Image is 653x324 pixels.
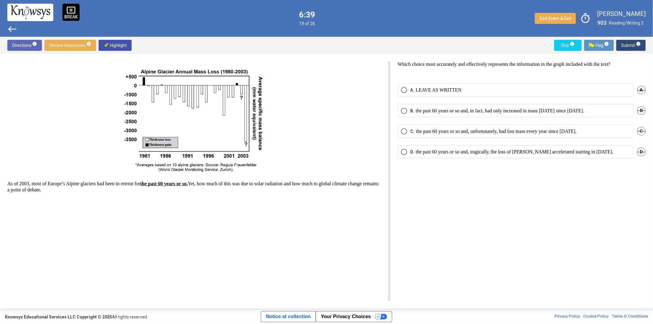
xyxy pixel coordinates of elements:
span: A [637,86,646,94]
span: End Exam & Exit [540,16,571,21]
span: Directions [12,40,37,51]
label: 903 [597,19,606,27]
img: mkst-files [123,66,265,176]
img: knowsys-logo.png [10,5,50,19]
span: info [32,41,37,46]
button: Directionsinfo [7,40,42,51]
button: Flag.pngFlaginfo [584,40,614,51]
span: 19 of 26 [299,21,315,26]
p: LEAVE AS WRITTEN [416,87,462,93]
button: Review Responsesinfo [44,40,96,51]
p: BREAK [64,15,78,19]
span: C. [410,128,416,134]
span: A. [410,87,416,93]
span: Skip [559,40,577,51]
span: Flag [589,40,609,51]
u: the past 60 years or so. [140,181,188,186]
a: Cookie Policy [583,314,609,320]
mat-radio-group: Select an option [398,83,646,166]
span: info [86,41,91,46]
span: info [604,41,609,46]
button: Submitinfo [616,40,646,51]
a: Privacy Policy [554,314,580,320]
label: 6:39 [299,11,315,19]
img: highlighter-img.png [103,43,108,48]
span: B. [410,108,416,114]
p: the past 60 years or so and, unfortunately, had lost mass every year since [DATE]. [416,128,577,134]
span: info [570,41,575,46]
p: Which choice most accurately and effectively represents the information in the graph included wit... [398,61,646,67]
strong: Knowsys Educational Services LLC Copyright © 2025 [5,315,112,319]
span: Highlight [103,40,127,51]
span: D [637,148,646,156]
span: Review Responses [49,40,91,51]
span: Reading/Writing 2 [609,21,644,25]
span: B [637,106,646,115]
a: Notice at collection [261,311,316,322]
button: End Exam & Exit [535,13,576,24]
span: C [637,127,646,135]
button: highlighter-img.pngHighlight [99,40,132,51]
p: As of 2003, most of Europe’s Alpine glaciers had been in retreat for Yet, how much of this was du... [7,181,381,193]
span: west [7,24,17,34]
span: pause_presentation [66,6,76,15]
button: Skipinfo [554,40,582,51]
span: info [636,41,641,46]
div: All rights reserved. [5,314,148,320]
a: Terms & Conditions [612,314,648,320]
span: timer [578,11,592,25]
p: the past 60 years or so and, in fact, had only increased in mass [DATE] since [DATE]. [416,108,584,114]
label: [PERSON_NAME] [597,10,646,18]
button: Your Privacy Choices [316,311,392,322]
p: the past 60 years or so and, tragically, the loss of [PERSON_NAME] accelerated starting in [DATE]. [416,149,614,155]
img: Flag.png [589,43,594,48]
span: Submit [621,40,641,51]
span: D. [410,149,416,155]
